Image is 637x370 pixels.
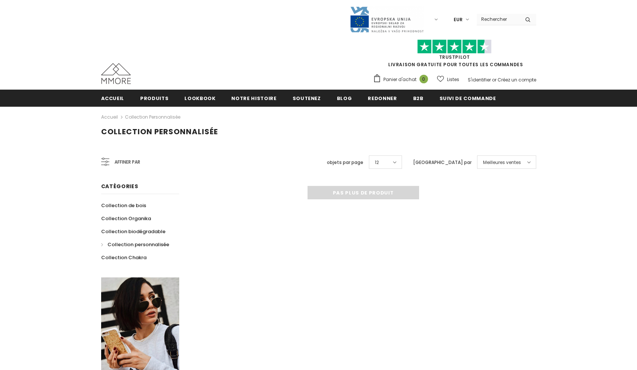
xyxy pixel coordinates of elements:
span: Produits [140,95,168,102]
a: Accueil [101,113,118,122]
img: Cas MMORE [101,63,131,84]
span: Panier d'achat [383,76,416,83]
img: Javni Razpis [350,6,424,33]
span: Collection personnalisée [101,126,218,137]
span: Blog [337,95,352,102]
a: Blog [337,90,352,106]
label: objets par page [327,159,363,166]
span: Listes [447,76,459,83]
a: Collection Chakra [101,251,147,264]
span: Collection biodégradable [101,228,165,235]
a: S'identifier [468,77,491,83]
a: Lookbook [184,90,215,106]
span: Catégories [101,183,138,190]
a: Panier d'achat 0 [373,74,432,85]
span: EUR [454,16,463,23]
span: Collection Chakra [101,254,147,261]
span: 12 [375,159,379,166]
a: TrustPilot [439,54,470,60]
span: Collection personnalisée [107,241,169,248]
a: Suivi de commande [440,90,496,106]
span: Suivi de commande [440,95,496,102]
a: B2B [413,90,424,106]
span: soutenez [293,95,321,102]
a: Redonner [368,90,397,106]
span: Affiner par [115,158,140,166]
a: Collection personnalisée [125,114,180,120]
label: [GEOGRAPHIC_DATA] par [413,159,472,166]
span: B2B [413,95,424,102]
span: Collection Organika [101,215,151,222]
span: Lookbook [184,95,215,102]
span: Notre histoire [231,95,276,102]
a: Javni Razpis [350,16,424,22]
span: Meilleures ventes [483,159,521,166]
a: Accueil [101,90,125,106]
a: Listes [437,73,459,86]
a: Produits [140,90,168,106]
span: Accueil [101,95,125,102]
img: Faites confiance aux étoiles pilotes [417,39,492,54]
span: 0 [419,75,428,83]
a: Collection biodégradable [101,225,165,238]
span: LIVRAISON GRATUITE POUR TOUTES LES COMMANDES [373,43,536,68]
span: Redonner [368,95,397,102]
a: soutenez [293,90,321,106]
a: Notre histoire [231,90,276,106]
a: Collection personnalisée [101,238,169,251]
input: Search Site [477,14,519,25]
a: Collection Organika [101,212,151,225]
a: Collection de bois [101,199,146,212]
span: Collection de bois [101,202,146,209]
span: or [492,77,496,83]
a: Créez un compte [498,77,536,83]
